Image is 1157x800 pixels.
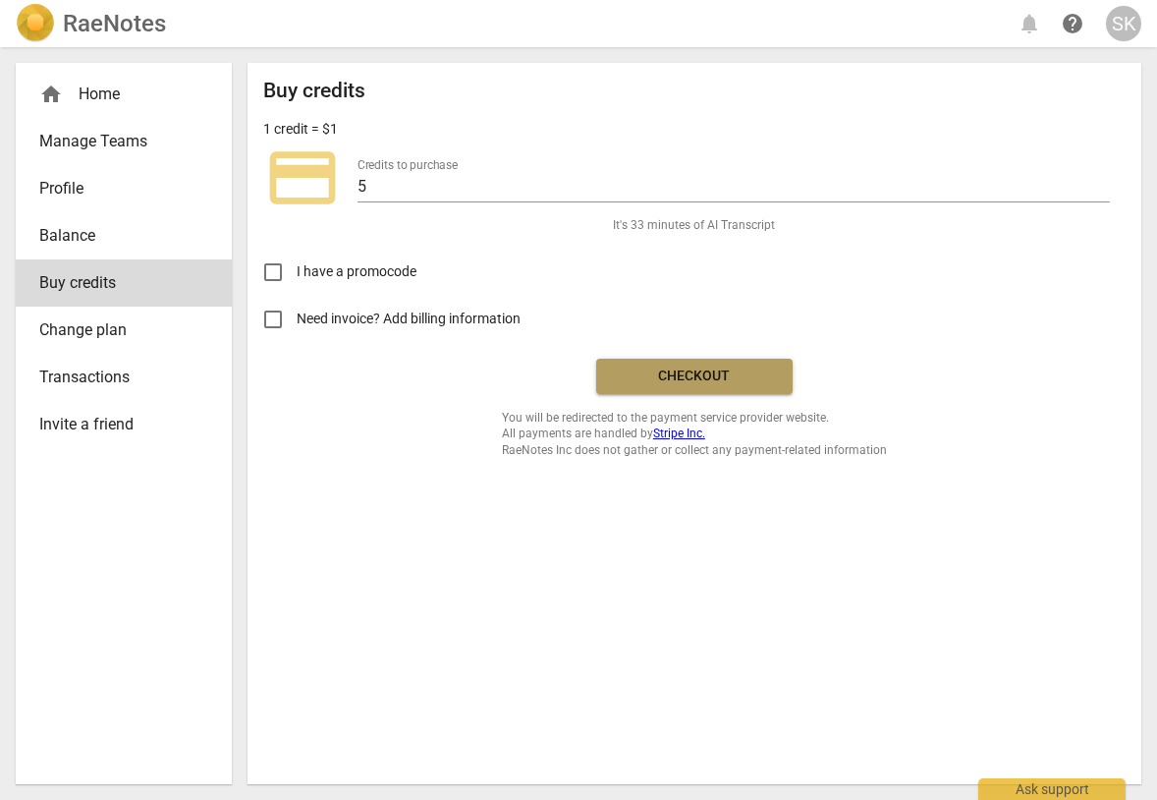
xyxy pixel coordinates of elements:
[612,367,777,386] span: Checkout
[16,4,166,43] a: LogoRaeNotes
[613,217,775,234] span: It's 33 minutes of AI Transcript
[596,359,793,394] button: Checkout
[16,401,232,448] a: Invite a friend
[16,307,232,354] a: Change plan
[358,159,458,171] label: Credits to purchase
[39,413,193,436] span: Invite a friend
[263,79,365,103] h2: Buy credits
[39,83,193,106] div: Home
[16,118,232,165] a: Manage Teams
[63,10,166,37] h2: RaeNotes
[1061,12,1084,35] span: help
[16,354,232,401] a: Transactions
[39,177,193,200] span: Profile
[39,318,193,342] span: Change plan
[39,366,193,389] span: Transactions
[1106,6,1141,41] button: SK
[39,271,193,295] span: Buy credits
[263,139,342,217] span: credit_card
[297,261,416,282] span: I have a promocode
[39,224,193,248] span: Balance
[502,410,887,459] span: You will be redirected to the payment service provider website. All payments are handled by RaeNo...
[16,212,232,259] a: Balance
[1055,6,1090,41] a: Help
[978,778,1126,800] div: Ask support
[16,4,55,43] img: Logo
[263,119,338,140] p: 1 credit = $1
[297,309,523,329] span: Need invoice? Add billing information
[653,427,705,440] a: Stripe Inc.
[16,165,232,212] a: Profile
[39,130,193,153] span: Manage Teams
[39,83,63,106] span: home
[16,71,232,118] div: Home
[16,259,232,307] a: Buy credits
